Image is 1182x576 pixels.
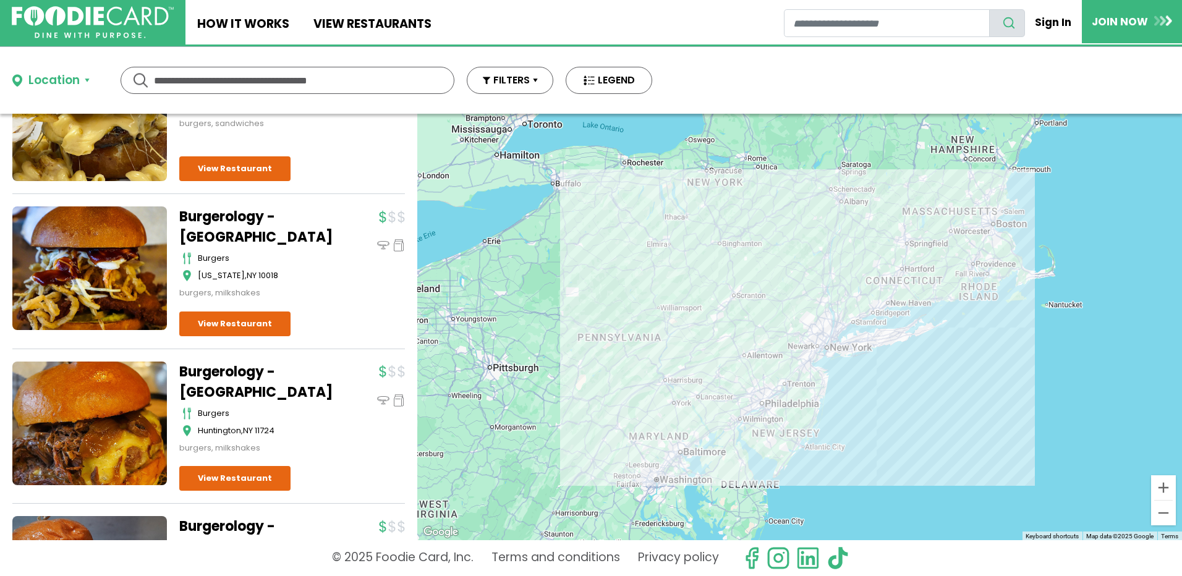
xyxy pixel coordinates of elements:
div: burgers, milkshakes [179,287,334,299]
img: dinein_icon.svg [377,239,389,252]
div: , [198,425,334,437]
input: restaurant search [784,9,990,37]
button: search [989,9,1025,37]
button: Zoom out [1151,501,1176,525]
a: Sign In [1025,9,1082,36]
span: Huntington [198,425,241,436]
button: LEGEND [566,67,652,94]
a: Terms and conditions [491,546,620,570]
img: linkedin.svg [796,546,820,570]
img: map_icon.svg [182,269,192,282]
span: NY [247,269,257,281]
div: burgers [198,407,334,420]
button: Location [12,72,90,90]
span: [US_STATE] [198,269,245,281]
a: Burgerology - [GEOGRAPHIC_DATA] [179,362,334,402]
p: © 2025 Foodie Card, Inc. [332,546,474,570]
span: Map data ©2025 Google [1086,533,1154,540]
a: Burgerology - [GEOGRAPHIC_DATA] [179,206,334,247]
img: Google [420,524,461,540]
a: View Restaurant [179,466,291,491]
img: cutlery_icon.svg [182,252,192,265]
a: View Restaurant [179,156,291,181]
img: tiktok.svg [826,546,849,570]
img: pickup_icon.svg [393,239,405,252]
div: burgers, milkshakes [179,442,334,454]
button: FILTERS [467,67,553,94]
button: Keyboard shortcuts [1026,532,1079,541]
a: View Restaurant [179,311,291,336]
a: Burgerology - Farmingdale [179,516,334,557]
img: dinein_icon.svg [377,394,389,407]
img: pickup_icon.svg [393,394,405,407]
div: burgers, sandwiches [179,117,334,130]
div: Location [28,72,80,90]
span: 10018 [258,269,278,281]
span: 11724 [255,425,274,436]
img: cutlery_icon.svg [182,407,192,420]
span: NY [243,425,253,436]
svg: check us out on facebook [740,546,763,570]
div: burgers [198,252,334,265]
a: Terms [1161,533,1178,540]
div: , [198,269,334,282]
button: Zoom in [1151,475,1176,500]
img: map_icon.svg [182,425,192,437]
a: Privacy policy [638,546,719,570]
img: FoodieCard; Eat, Drink, Save, Donate [12,6,174,39]
a: Open this area in Google Maps (opens a new window) [420,524,461,540]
